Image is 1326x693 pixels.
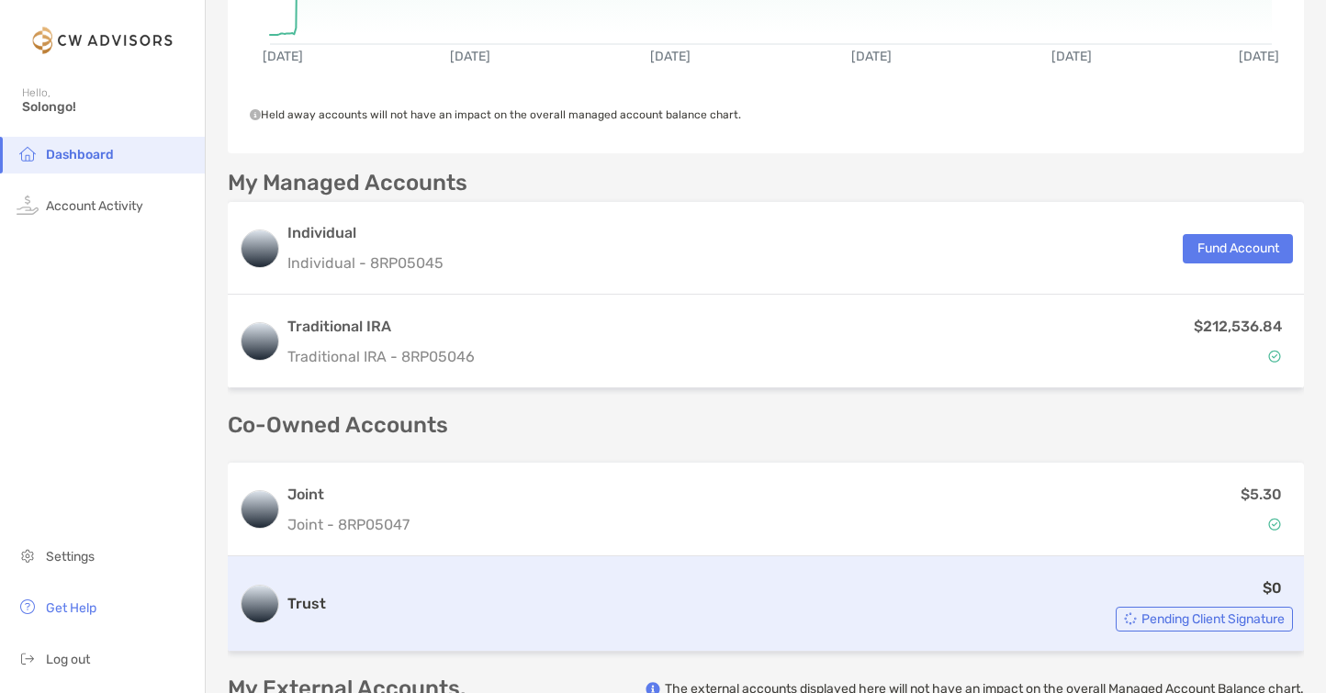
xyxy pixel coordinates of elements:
[46,600,96,616] span: Get Help
[242,586,278,622] img: logo account
[450,49,490,64] text: [DATE]
[1241,483,1282,506] p: $5.30
[287,251,444,274] p: Individual - 8RP05045
[17,647,39,669] img: logout icon
[17,596,39,618] img: get-help icon
[1263,576,1282,599] p: $0
[46,198,143,214] span: Account Activity
[1268,350,1281,363] img: Account Status icon
[46,549,95,564] span: Settings
[287,513,410,536] p: Joint - 8RP05047
[250,108,741,121] span: Held away accounts will not have an impact on the overall managed account balance chart.
[242,323,278,360] img: logo account
[22,99,194,115] span: Solongo!
[242,491,278,528] img: logo account
[242,230,278,267] img: logo account
[1051,49,1092,64] text: [DATE]
[1183,234,1293,263] button: Fund Account
[650,49,691,64] text: [DATE]
[287,222,444,244] h3: Individual
[287,593,326,615] h3: Trust
[22,7,183,73] img: Zoe Logo
[46,652,90,667] span: Log out
[1268,518,1281,531] img: Account Status icon
[287,316,475,338] h3: Traditional IRA
[263,49,303,64] text: [DATE]
[1194,315,1282,338] p: $212,536.84
[1141,614,1285,624] span: Pending Client Signature
[287,345,475,368] p: Traditional IRA - 8RP05046
[851,49,892,64] text: [DATE]
[17,544,39,566] img: settings icon
[1124,612,1137,625] img: Account Status icon
[228,172,467,195] p: My Managed Accounts
[1239,49,1279,64] text: [DATE]
[228,414,1304,437] p: Co-Owned Accounts
[17,142,39,164] img: household icon
[287,484,410,506] h3: Joint
[17,194,39,216] img: activity icon
[46,147,114,162] span: Dashboard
